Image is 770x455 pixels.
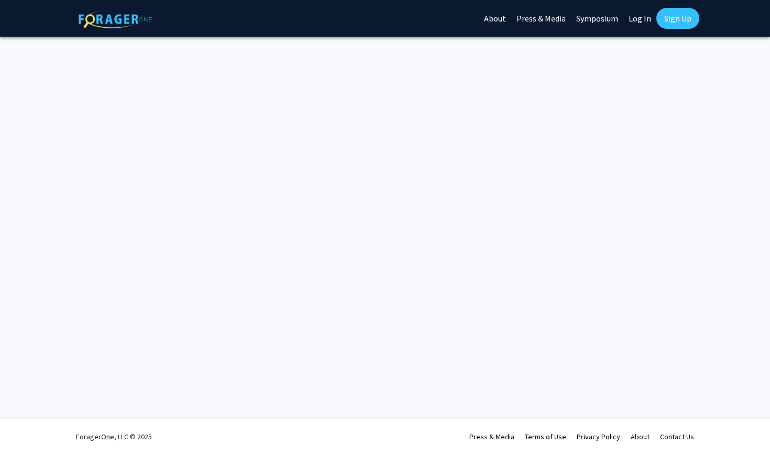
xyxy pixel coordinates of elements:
img: ForagerOne Logo [79,10,152,28]
a: Contact Us [660,432,694,441]
a: Privacy Policy [577,432,620,441]
a: About [631,432,650,441]
a: Sign Up [656,8,699,29]
a: Terms of Use [525,432,566,441]
div: ForagerOne, LLC © 2025 [76,418,152,455]
a: Press & Media [469,432,514,441]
